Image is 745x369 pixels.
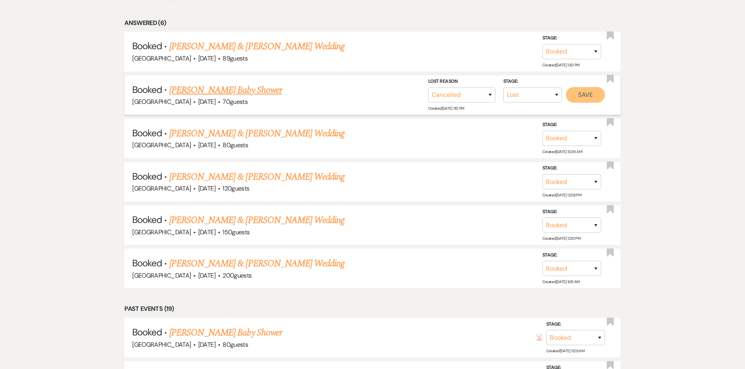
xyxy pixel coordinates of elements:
[132,40,162,52] span: Booked
[542,62,580,67] span: Created: [DATE] 1:30 PM
[542,279,580,284] span: Created: [DATE] 9:51 AM
[503,77,562,86] label: Stage:
[132,326,162,338] span: Booked
[132,84,162,96] span: Booked
[542,121,601,129] label: Stage:
[546,320,605,329] label: Stage:
[198,184,215,193] span: [DATE]
[198,228,215,236] span: [DATE]
[132,184,191,193] span: [GEOGRAPHIC_DATA]
[542,236,580,241] span: Created: [DATE] 12:10 PM
[542,208,601,216] label: Stage:
[169,39,345,53] a: [PERSON_NAME] & [PERSON_NAME] Wedding
[198,54,215,62] span: [DATE]
[169,257,345,271] a: [PERSON_NAME] & [PERSON_NAME] Wedding
[542,164,601,173] label: Stage:
[223,184,249,193] span: 120 guests
[223,54,248,62] span: 89 guests
[132,271,191,280] span: [GEOGRAPHIC_DATA]
[169,127,345,141] a: [PERSON_NAME] & [PERSON_NAME] Wedding
[132,228,191,236] span: [GEOGRAPHIC_DATA]
[428,77,495,86] label: Lost Reason
[169,83,282,97] a: [PERSON_NAME] Baby Shower
[542,251,601,260] label: Stage:
[169,170,345,184] a: [PERSON_NAME] & [PERSON_NAME] Wedding
[132,340,191,349] span: [GEOGRAPHIC_DATA]
[566,87,605,103] button: Save
[169,326,282,340] a: [PERSON_NAME] Baby Shower
[132,98,191,106] span: [GEOGRAPHIC_DATA]
[542,34,601,43] label: Stage:
[124,18,621,28] li: Answered (6)
[428,106,464,111] span: Created: [DATE] 1:10 PM
[223,271,251,280] span: 200 guests
[223,98,248,106] span: 70 guests
[132,257,162,269] span: Booked
[169,213,345,227] a: [PERSON_NAME] & [PERSON_NAME] Wedding
[198,271,215,280] span: [DATE]
[223,141,248,149] span: 80 guests
[132,54,191,62] span: [GEOGRAPHIC_DATA]
[124,304,621,314] li: Past Events (19)
[132,141,191,149] span: [GEOGRAPHIC_DATA]
[132,170,162,182] span: Booked
[223,228,250,236] span: 150 guests
[198,141,215,149] span: [DATE]
[132,127,162,139] span: Booked
[198,98,215,106] span: [DATE]
[542,193,581,198] span: Created: [DATE] 12:58 PM
[223,340,248,349] span: 80 guests
[546,348,584,353] span: Created: [DATE] 11:29 AM
[132,214,162,226] span: Booked
[542,149,582,154] span: Created: [DATE] 10:36 AM
[198,340,215,349] span: [DATE]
